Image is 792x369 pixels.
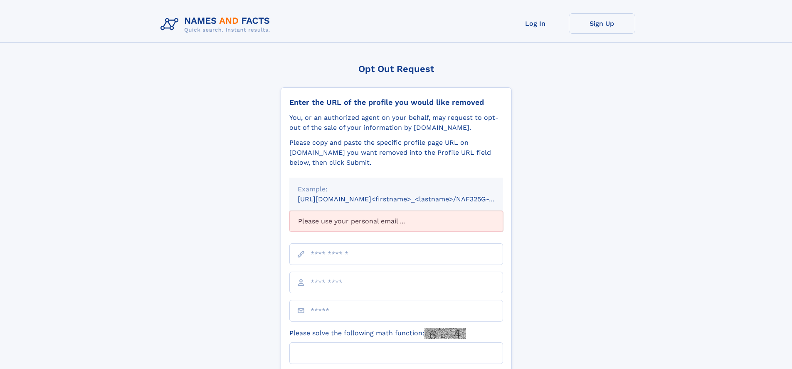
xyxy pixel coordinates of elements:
div: Please copy and paste the specific profile page URL on [DOMAIN_NAME] you want removed into the Pr... [289,138,503,168]
div: Please use your personal email ... [289,211,503,232]
div: Enter the URL of the profile you would like removed [289,98,503,107]
div: You, or an authorized agent on your behalf, may request to opt-out of the sale of your informatio... [289,113,503,133]
a: Log In [502,13,569,34]
small: [URL][DOMAIN_NAME]<firstname>_<lastname>/NAF325G-xxxxxxxx [298,195,519,203]
a: Sign Up [569,13,635,34]
div: Example: [298,184,495,194]
img: Logo Names and Facts [157,13,277,36]
div: Opt Out Request [281,64,512,74]
label: Please solve the following math function: [289,328,466,339]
